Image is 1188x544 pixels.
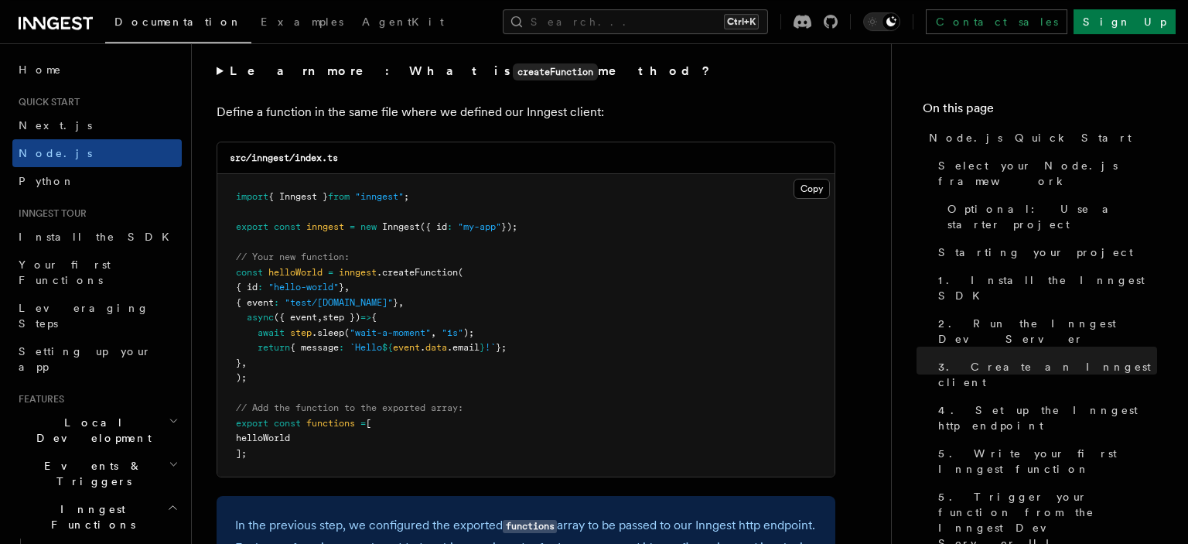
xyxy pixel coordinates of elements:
a: 4. Set up the Inngest http endpoint [932,396,1157,440]
span: Features [12,393,64,405]
button: Local Development [12,409,182,452]
p: Define a function in the same file where we defined our Inngest client: [217,101,835,123]
span: ]; [236,448,247,459]
span: "wait-a-moment" [350,327,431,338]
a: Optional: Use a starter project [941,195,1157,238]
span: new [360,221,377,232]
span: ${ [382,342,393,353]
span: }); [501,221,517,232]
span: return [258,342,290,353]
span: "hello-world" [268,282,339,293]
span: = [360,418,366,429]
span: inngest [339,267,377,278]
span: [ [366,418,371,429]
strong: Learn more: What is method? [230,63,713,78]
span: export [236,418,268,429]
span: functions [306,418,355,429]
kbd: Ctrl+K [724,14,759,29]
button: Events & Triggers [12,452,182,495]
span: // Add the function to the exported array: [236,402,463,413]
span: . [420,342,425,353]
a: 5. Write your first Inngest function [932,440,1157,483]
span: Local Development [12,415,169,446]
span: ({ event [274,312,317,323]
span: .sleep [312,327,344,338]
span: = [350,221,355,232]
span: Documentation [114,15,242,28]
span: "test/[DOMAIN_NAME]" [285,297,393,308]
span: } [236,358,241,368]
span: : [447,221,452,232]
a: Select your Node.js framework [932,152,1157,195]
span: await [258,327,285,338]
span: Examples [261,15,343,28]
button: Toggle dark mode [863,12,900,31]
span: event [393,342,420,353]
span: : [339,342,344,353]
a: 2. Run the Inngest Dev Server [932,310,1157,353]
a: Node.js Quick Start [923,124,1157,152]
span: Leveraging Steps [19,302,149,330]
span: ); [236,372,247,383]
span: Install the SDK [19,231,179,243]
span: Select your Node.js framework [938,158,1157,189]
a: Examples [251,5,353,42]
span: export [236,221,268,232]
span: Node.js [19,147,92,159]
span: step }) [323,312,360,323]
summary: Learn more: What iscreateFunctionmethod? [217,60,835,83]
a: Setting up your app [12,337,182,381]
span: const [274,221,301,232]
span: } [339,282,344,293]
span: const [274,418,301,429]
span: 4. Set up the Inngest http endpoint [938,402,1157,433]
a: Home [12,56,182,84]
span: 3. Create an Inngest client [938,359,1157,390]
span: Quick start [12,96,80,108]
span: "1s" [442,327,463,338]
span: : [274,297,279,308]
span: Inngest Functions [12,501,167,532]
span: }; [496,342,507,353]
span: , [344,282,350,293]
a: Sign Up [1074,9,1176,34]
span: Home [19,62,62,77]
span: } [480,342,485,353]
span: Optional: Use a starter project [947,201,1157,232]
a: Node.js [12,139,182,167]
span: "inngest" [355,191,404,202]
code: src/inngest/index.ts [230,152,338,163]
a: Contact sales [926,9,1067,34]
span: Inngest tour [12,207,87,220]
span: } [393,297,398,308]
span: helloWorld [268,267,323,278]
code: functions [503,520,557,533]
span: ); [463,327,474,338]
span: async [247,312,274,323]
span: data [425,342,447,353]
span: : [258,282,263,293]
a: Documentation [105,5,251,43]
span: { message [290,342,339,353]
span: { Inngest } [268,191,328,202]
span: 5. Write your first Inngest function [938,446,1157,477]
span: Next.js [19,119,92,132]
span: , [431,327,436,338]
a: Leveraging Steps [12,294,182,337]
span: Node.js Quick Start [929,130,1132,145]
a: Next.js [12,111,182,139]
span: // Your new function: [236,251,350,262]
span: "my-app" [458,221,501,232]
span: !` [485,342,496,353]
code: createFunction [513,63,598,80]
span: Starting your project [938,245,1133,260]
span: Events & Triggers [12,458,169,489]
span: AgentKit [362,15,444,28]
span: const [236,267,263,278]
span: 1. Install the Inngest SDK [938,272,1157,303]
span: , [398,297,404,308]
span: ; [404,191,409,202]
span: .email [447,342,480,353]
button: Inngest Functions [12,495,182,539]
a: AgentKit [353,5,453,42]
